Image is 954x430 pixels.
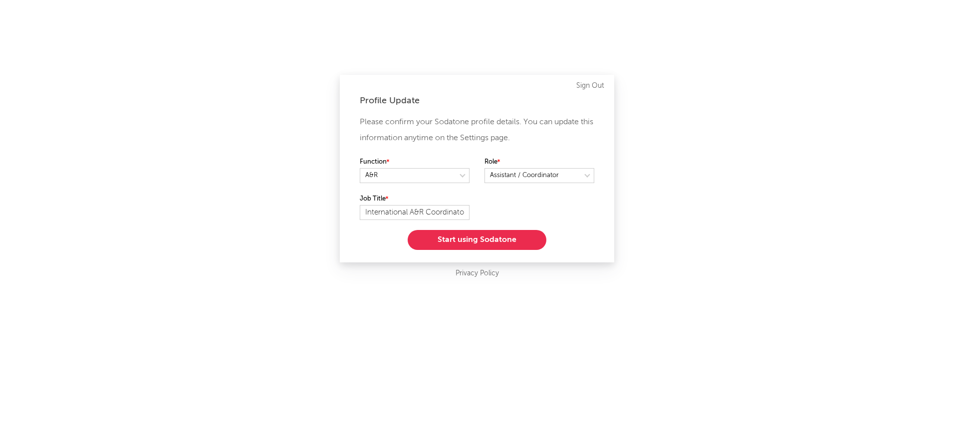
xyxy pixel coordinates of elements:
[576,80,604,92] a: Sign Out
[408,230,546,250] button: Start using Sodatone
[360,114,594,146] p: Please confirm your Sodatone profile details. You can update this information anytime on the Sett...
[360,156,470,168] label: Function
[456,267,499,280] a: Privacy Policy
[360,95,594,107] div: Profile Update
[484,156,594,168] label: Role
[360,193,470,205] label: Job Title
